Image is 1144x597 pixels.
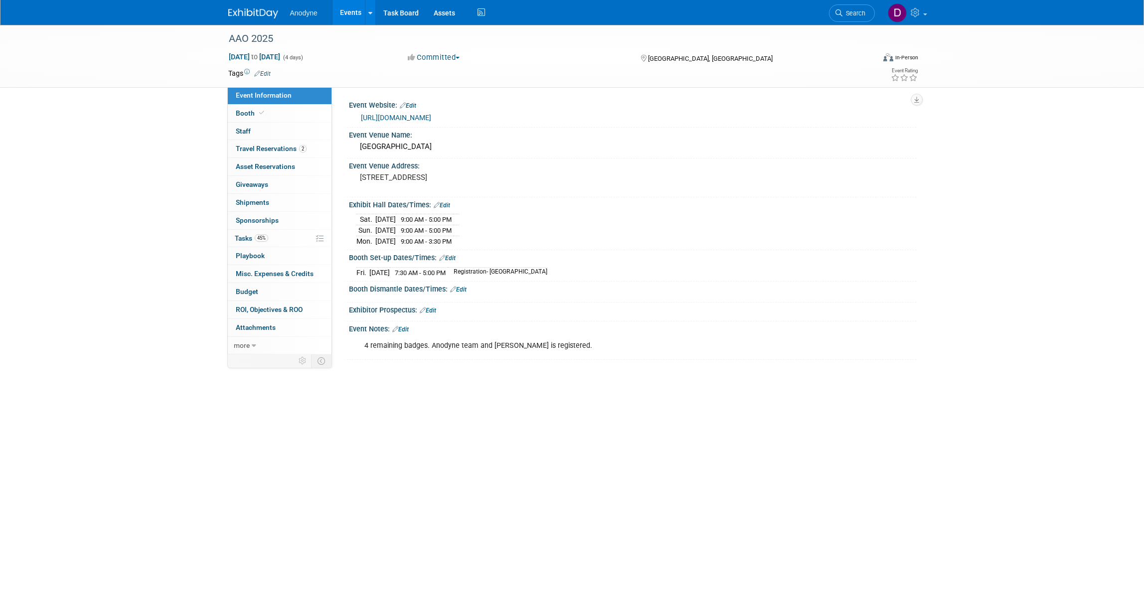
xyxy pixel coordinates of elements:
[401,216,452,223] span: 9:00 AM - 5:00 PM
[375,225,396,236] td: [DATE]
[401,227,452,234] span: 9:00 AM - 5:00 PM
[404,52,464,63] button: Committed
[236,216,279,224] span: Sponsorships
[439,255,456,262] a: Edit
[225,30,860,48] div: AAO 2025
[236,270,314,278] span: Misc. Expenses & Credits
[349,302,916,315] div: Exhibitor Prospectus:
[228,301,331,318] a: ROI, Objectives & ROO
[236,198,269,206] span: Shipments
[228,194,331,211] a: Shipments
[228,176,331,193] a: Giveaways
[299,145,307,152] span: 2
[228,319,331,336] a: Attachments
[448,267,547,278] td: Registration- [GEOGRAPHIC_DATA]
[434,202,450,209] a: Edit
[228,265,331,283] a: Misc. Expenses & Credits
[349,282,916,295] div: Booth Dismantle Dates/Times:
[236,180,268,188] span: Giveaways
[375,214,396,225] td: [DATE]
[356,267,369,278] td: Fri.
[228,140,331,157] a: Travel Reservations2
[311,354,331,367] td: Toggle Event Tabs
[236,145,307,152] span: Travel Reservations
[228,158,331,175] a: Asset Reservations
[349,197,916,210] div: Exhibit Hall Dates/Times:
[349,98,916,111] div: Event Website:
[450,286,467,293] a: Edit
[842,9,865,17] span: Search
[369,267,390,278] td: [DATE]
[356,214,375,225] td: Sat.
[401,238,452,245] span: 9:00 AM - 3:30 PM
[392,326,409,333] a: Edit
[349,250,916,263] div: Booth Set-up Dates/Times:
[356,236,375,246] td: Mon.
[236,252,265,260] span: Playbook
[361,114,431,122] a: [URL][DOMAIN_NAME]
[228,283,331,300] a: Budget
[236,323,276,331] span: Attachments
[255,234,268,242] span: 45%
[234,341,250,349] span: more
[349,128,916,140] div: Event Venue Name:
[228,68,271,78] td: Tags
[816,52,919,67] div: Event Format
[356,225,375,236] td: Sun.
[395,269,446,277] span: 7:30 AM - 5:00 PM
[883,53,893,61] img: Format-Inperson.png
[228,212,331,229] a: Sponsorships
[228,230,331,247] a: Tasks45%
[228,105,331,122] a: Booth
[236,305,303,313] span: ROI, Objectives & ROO
[250,53,259,61] span: to
[236,162,295,170] span: Asset Reservations
[356,139,909,154] div: [GEOGRAPHIC_DATA]
[228,247,331,265] a: Playbook
[228,123,331,140] a: Staff
[259,110,264,116] i: Booth reservation complete
[648,55,773,62] span: [GEOGRAPHIC_DATA], [GEOGRAPHIC_DATA]
[228,337,331,354] a: more
[888,3,907,22] img: Dawn Jozwiak
[235,234,268,242] span: Tasks
[349,158,916,171] div: Event Venue Address:
[228,87,331,104] a: Event Information
[236,91,292,99] span: Event Information
[400,102,416,109] a: Edit
[228,8,278,18] img: ExhibitDay
[360,173,574,182] pre: [STREET_ADDRESS]
[254,70,271,77] a: Edit
[236,288,258,296] span: Budget
[290,9,318,17] span: Anodyne
[236,127,251,135] span: Staff
[895,54,918,61] div: In-Person
[236,109,266,117] span: Booth
[228,52,281,61] span: [DATE] [DATE]
[420,307,436,314] a: Edit
[829,4,875,22] a: Search
[375,236,396,246] td: [DATE]
[357,336,807,356] div: 4 remaining badges. Anodyne team and [PERSON_NAME] is registered.
[282,54,303,61] span: (4 days)
[349,321,916,334] div: Event Notes:
[294,354,312,367] td: Personalize Event Tab Strip
[891,68,918,73] div: Event Rating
